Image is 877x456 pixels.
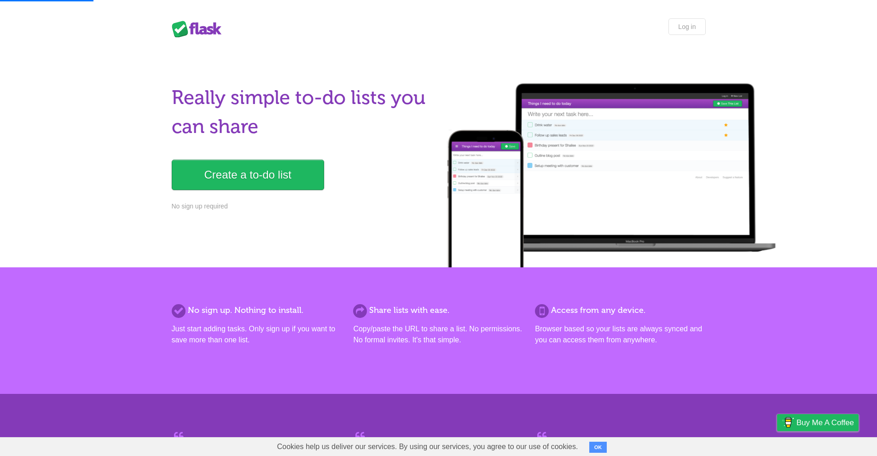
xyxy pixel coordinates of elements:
p: No sign up required [172,202,433,211]
h2: Access from any device. [535,304,705,317]
img: Buy me a coffee [782,415,794,430]
a: Buy me a coffee [777,414,859,431]
p: Just start adding tasks. Only sign up if you want to save more than one list. [172,323,342,346]
span: Cookies help us deliver our services. By using our services, you agree to our use of cookies. [268,438,587,456]
p: Copy/paste the URL to share a list. No permissions. No formal invites. It's that simple. [353,323,523,346]
button: OK [589,442,607,453]
div: Flask Lists [172,21,227,37]
span: Buy me a coffee [796,415,854,431]
a: Create a to-do list [172,160,324,190]
a: Log in [668,18,705,35]
p: Browser based so your lists are always synced and you can access them from anywhere. [535,323,705,346]
h2: Share lists with ease. [353,304,523,317]
h2: No sign up. Nothing to install. [172,304,342,317]
h1: Really simple to-do lists you can share [172,83,433,141]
